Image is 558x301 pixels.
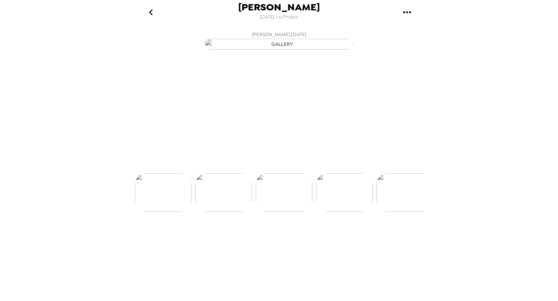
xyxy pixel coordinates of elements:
img: gallery [256,173,312,212]
img: gallery [205,39,354,50]
img: gallery [316,173,373,212]
span: [PERSON_NAME] [238,2,320,12]
img: gallery [376,173,433,212]
button: [PERSON_NAME],[DATE] [130,28,428,52]
img: gallery [195,173,252,212]
span: [PERSON_NAME] , [DATE] [252,30,306,39]
img: gallery [135,173,192,212]
span: [DATE] • 6 Photos [260,12,298,22]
